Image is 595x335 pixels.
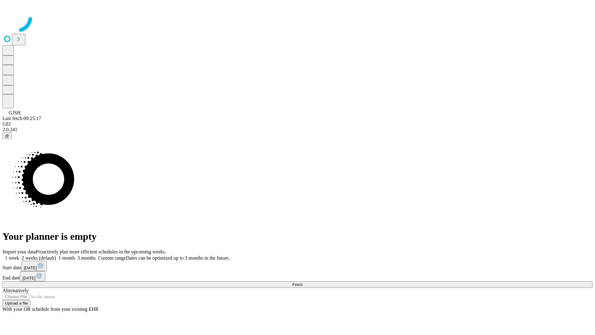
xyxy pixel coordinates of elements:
[5,255,19,261] span: 1 week
[2,306,99,312] span: With your OR schedule from your existing EHR
[2,121,593,127] div: GEI
[22,255,56,261] span: 2 weeks (default)
[98,255,126,261] span: Custom range
[20,271,45,281] button: [DATE]
[59,255,75,261] span: 1 month
[24,266,37,270] span: [DATE]
[2,127,593,132] div: 2.0.241
[2,261,593,271] div: Start date
[36,249,166,254] span: Proactively plan more efficient schedules in the upcoming weeks.
[2,271,593,281] div: End date
[2,300,30,306] button: Upload a file
[2,288,29,293] span: Alternatively
[292,282,302,287] span: Fetch
[5,133,9,138] span: @
[21,261,47,271] button: [DATE]
[2,116,41,121] span: Last fetch: 09:25:17
[2,231,593,242] h1: Your planner is empty
[2,132,12,139] button: @
[77,255,96,261] span: 3 months
[2,281,593,288] button: Fetch
[126,255,230,261] span: Dates can be optimized up to 3 months in the future.
[2,249,36,254] span: Import your data
[9,110,20,115] span: GJSH
[22,276,35,280] span: [DATE]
